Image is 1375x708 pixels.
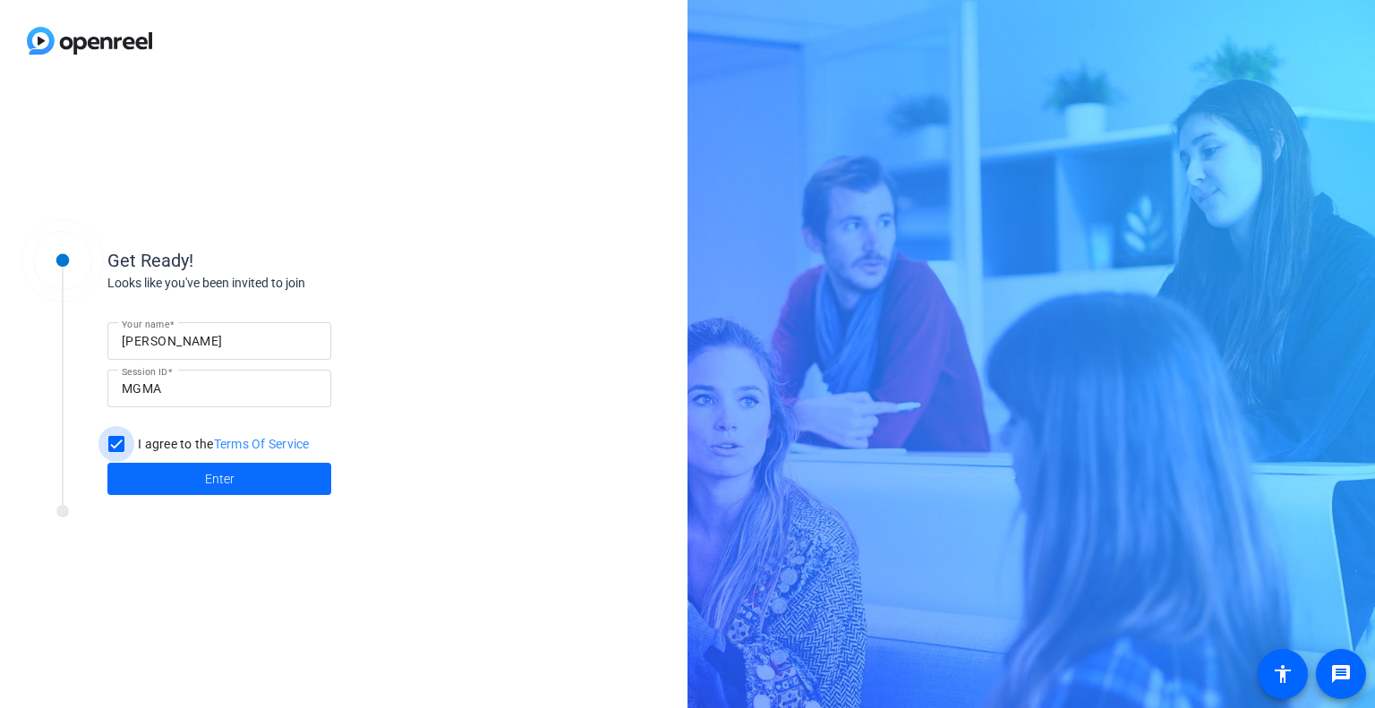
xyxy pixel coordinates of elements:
[122,319,169,329] mat-label: Your name
[205,470,235,489] span: Enter
[1272,663,1294,685] mat-icon: accessibility
[107,274,465,293] div: Looks like you've been invited to join
[107,463,331,495] button: Enter
[1330,663,1352,685] mat-icon: message
[214,437,310,451] a: Terms Of Service
[134,435,310,453] label: I agree to the
[107,247,465,274] div: Get Ready!
[122,366,167,377] mat-label: Session ID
